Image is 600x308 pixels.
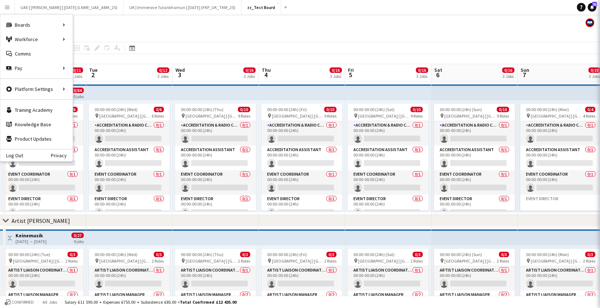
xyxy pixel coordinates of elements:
span: 2 [88,71,97,79]
span: 00:00-00:00 (24h) (Sun) [440,107,482,112]
span: Wed [175,67,185,73]
span: [GEOGRAPHIC_DATA] | [GEOGRAPHIC_DATA], [GEOGRAPHIC_DATA] [272,113,324,119]
div: Pay [0,61,73,75]
span: 0/3 [585,252,595,257]
span: 0/3 [326,252,336,257]
a: Log Out [0,153,23,158]
span: 00:00-00:00 (24h) (Wed) [95,107,138,112]
div: 20 jobs [71,93,84,99]
span: 0/3 [240,252,250,257]
div: 9 jobs [74,238,84,244]
span: [GEOGRAPHIC_DATA] | [GEOGRAPHIC_DATA], [GEOGRAPHIC_DATA] [531,113,583,119]
span: Sat [434,67,442,73]
app-card-role: Artist Liaison Coordinator0/100:00-00:00 (24h) [348,266,429,291]
div: 00:00-00:00 (24h) (Sat)0/10 [GEOGRAPHIC_DATA] | [GEOGRAPHIC_DATA], [GEOGRAPHIC_DATA]9 RolesAccred... [348,104,429,211]
span: 0/6 [154,107,164,112]
div: 3 Jobs [503,74,514,79]
div: 3 Jobs [330,74,342,79]
div: [DATE] → [DATE] [16,239,47,244]
span: 00:00-00:00 (24h) (Fri) [267,252,307,257]
span: 0/10 [238,107,250,112]
div: 3 Jobs [416,74,428,79]
a: Knowledge Base [0,117,73,132]
span: 3 [174,71,185,79]
span: 00:00-00:00 (24h) (Mon) [526,252,569,257]
app-card-role: Artist Liaison Coordinator0/100:00-00:00 (24h) [175,266,256,291]
span: [GEOGRAPHIC_DATA] | [GEOGRAPHIC_DATA], [GEOGRAPHIC_DATA] [13,258,65,264]
span: 0/10 [497,107,509,112]
app-card-role: Accreditation Assistant0/100:00-00:00 (24h) [348,146,429,170]
span: 6 [433,71,442,79]
app-job-card: 00:00-00:00 (24h) (Thu)0/10 [GEOGRAPHIC_DATA] | [GEOGRAPHIC_DATA], [GEOGRAPHIC_DATA]9 RolesAccred... [175,104,256,211]
span: 9 Roles [410,113,423,119]
span: 00:00-00:00 (24h) (Mon) [526,107,569,112]
span: 2 Roles [65,258,78,264]
span: 4 Roles [583,113,595,119]
span: 0/3 [154,252,164,257]
span: 00:00-00:00 (24h) (Thu) [181,252,223,257]
span: 0/11 [71,67,83,73]
span: 2 Roles [324,258,336,264]
span: [GEOGRAPHIC_DATA] | [GEOGRAPHIC_DATA], [GEOGRAPHIC_DATA] [99,258,152,264]
app-card-role: Accreditation & Radio Coordinator0/100:00-00:00 (24h) [89,121,170,146]
app-card-role: Accreditation Assistant0/100:00-00:00 (24h) [261,146,342,170]
span: 5 [347,71,354,79]
span: 0/10 [410,107,423,112]
app-card-role: Accreditation & Radio Coordinator0/100:00-00:00 (24h) [434,121,515,146]
app-card-role: Accreditation & Radio Coordinator0/100:00-00:00 (24h) [348,121,429,146]
span: [GEOGRAPHIC_DATA] | [GEOGRAPHIC_DATA], [GEOGRAPHIC_DATA] [272,258,324,264]
span: 9 Roles [497,113,509,119]
span: Sun [521,67,529,73]
span: 00:00-00:00 (24h) (Thu) [181,107,223,112]
app-card-role: Artist Liaison Coordinator0/100:00-00:00 (24h) [3,266,83,291]
span: 00:00-00:00 (24h) (Fri) [267,107,307,112]
a: 92 [588,3,596,12]
app-card-role: Event Coordinator0/100:00-00:00 (24h) [175,170,256,195]
app-card-role: Accreditation & Radio Coordinator0/100:00-00:00 (24h) [175,121,256,146]
app-user-avatar: FAB Recruitment [586,18,594,27]
app-card-role: Event Coordinator0/100:00-00:00 (24h) [89,170,170,195]
app-card-role: Event Coordinator0/100:00-00:00 (24h) [348,170,429,195]
app-card-role: Event Coordinator0/100:00-00:00 (24h) [3,170,83,195]
span: 0/3 [68,252,78,257]
span: 92 [592,2,597,6]
app-card-role: Artist Liaison Coordinator0/100:00-00:00 (24h) [89,266,170,291]
span: 0/84 [71,88,84,93]
app-card-role: Accreditation Assistant0/100:00-00:00 (24h) [434,146,515,170]
a: Comms [0,47,73,61]
a: Product Updates [0,132,73,146]
button: Confirmed [4,298,35,306]
span: 2 Roles [152,258,164,264]
app-card-role: Event Director0/100:00-00:00 (24h) [261,195,342,219]
span: 0/3 [499,252,509,257]
div: Salary £11 595.00 + Expenses £755.00 + Subsistence £85.00 = [65,299,236,305]
span: Thu [262,67,271,73]
span: 00:00-00:00 (24h) (Wed) [95,252,138,257]
app-card-role: Event Director0/100:00-00:00 (24h) [348,195,429,219]
button: zz_Test Board [242,0,281,14]
span: 00:00-00:00 (24h) (Sat) [353,107,395,112]
a: Privacy [51,153,73,158]
span: 00:00-00:00 (24h) (Tue) [8,252,50,257]
app-card-role: Artist Liaison Coordinator0/100:00-00:00 (24h) [261,266,342,291]
app-card-role: Event Coordinator0/100:00-00:00 (24h) [261,170,342,195]
span: 2 Roles [410,258,423,264]
span: [GEOGRAPHIC_DATA] | [GEOGRAPHIC_DATA], [GEOGRAPHIC_DATA] [99,113,152,119]
span: 00:00-00:00 (24h) (Sun) [440,252,482,257]
app-card-role: Artist Liaison Coordinator0/100:00-00:00 (24h) [434,266,515,291]
div: 3 Jobs [244,74,255,79]
span: 0/16 [243,67,256,73]
span: 0/12 [157,67,169,73]
app-card-role: Accreditation Assistant0/100:00-00:00 (24h) [175,146,256,170]
span: 0/27 [71,233,84,238]
span: [GEOGRAPHIC_DATA] | [GEOGRAPHIC_DATA], [GEOGRAPHIC_DATA] [186,113,238,119]
span: [GEOGRAPHIC_DATA] | [GEOGRAPHIC_DATA], [GEOGRAPHIC_DATA] [444,113,497,119]
app-card-role: Accreditation & Radio Coordinator0/100:00-00:00 (24h) [261,121,342,146]
span: 9 Roles [324,113,336,119]
div: Workforce [0,32,73,47]
app-job-card: 00:00-00:00 (24h) (Fri)0/10 [GEOGRAPHIC_DATA] | [GEOGRAPHIC_DATA], [GEOGRAPHIC_DATA]9 RolesAccred... [261,104,342,211]
span: 7 [519,71,529,79]
span: [GEOGRAPHIC_DATA] | [GEOGRAPHIC_DATA], [GEOGRAPHIC_DATA] [444,258,497,264]
app-card-role: Event Director0/100:00-00:00 (24h) [89,195,170,219]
